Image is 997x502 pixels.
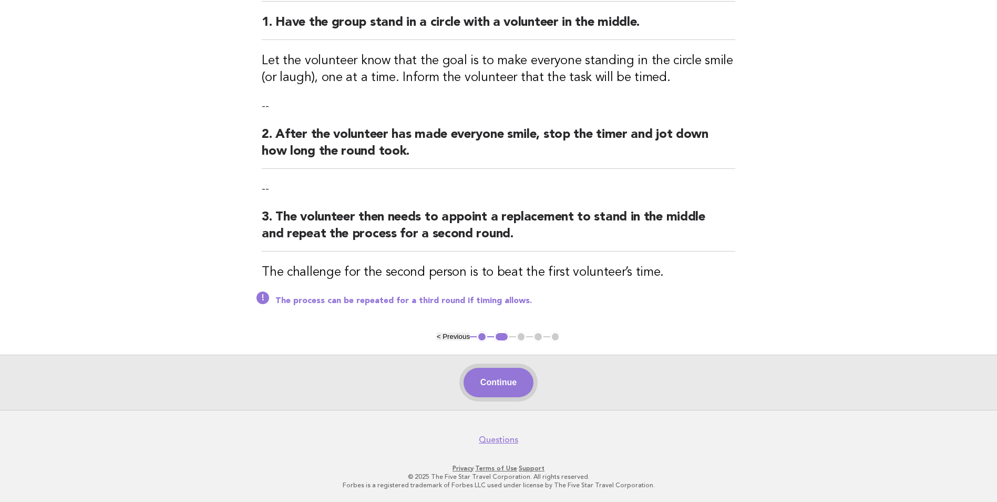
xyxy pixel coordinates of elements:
a: Questions [479,435,518,445]
button: 2 [494,332,509,342]
h2: 1. Have the group stand in a circle with a volunteer in the middle. [262,14,735,40]
h3: Let the volunteer know that the goal is to make everyone standing in the circle smile (or laugh),... [262,53,735,86]
p: -- [262,99,735,114]
p: Forbes is a registered trademark of Forbes LLC used under license by The Five Star Travel Corpora... [177,481,820,489]
button: Continue [464,368,533,397]
p: © 2025 The Five Star Travel Corporation. All rights reserved. [177,473,820,481]
h2: 3. The volunteer then needs to appoint a replacement to stand in the middle and repeat the proces... [262,209,735,252]
p: -- [262,182,735,196]
a: Support [519,465,544,472]
p: · · [177,464,820,473]
a: Privacy [453,465,474,472]
a: Terms of Use [475,465,517,472]
h3: The challenge for the second person is to beat the first volunteer’s time. [262,264,735,281]
button: 1 [477,332,487,342]
h2: 2. After the volunteer has made everyone smile, stop the timer and jot down how long the round took. [262,126,735,169]
button: < Previous [437,333,470,340]
p: The process can be repeated for a third round if timing allows. [275,296,735,306]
